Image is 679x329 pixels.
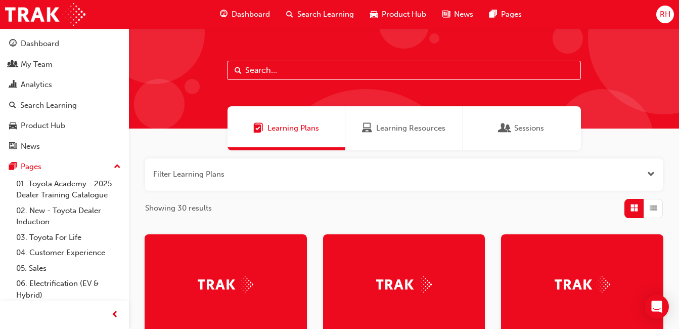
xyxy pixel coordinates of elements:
[12,230,125,245] a: 03. Toyota For Life
[111,309,119,321] span: prev-icon
[114,160,121,174] span: up-icon
[12,261,125,276] a: 05. Sales
[4,157,125,176] button: Pages
[9,101,16,110] span: search-icon
[514,122,544,134] span: Sessions
[4,116,125,135] a: Product Hub
[630,202,638,214] span: Grid
[232,9,270,20] span: Dashboard
[212,4,278,25] a: guage-iconDashboard
[267,122,319,134] span: Learning Plans
[9,142,17,151] span: news-icon
[4,75,125,94] a: Analytics
[12,203,125,230] a: 02. New - Toyota Dealer Induction
[481,4,530,25] a: pages-iconPages
[9,121,17,131] span: car-icon
[21,120,65,132] div: Product Hub
[5,3,85,26] img: Trak
[4,55,125,74] a: My Team
[500,122,510,134] span: Sessions
[555,276,610,292] img: Trak
[660,9,670,20] span: RH
[650,202,657,214] span: List
[645,295,669,319] div: Open Intercom Messenger
[4,137,125,156] a: News
[20,100,77,111] div: Search Learning
[227,61,581,80] input: Search...
[145,202,212,214] span: Showing 30 results
[228,106,345,150] a: Learning PlansLearning Plans
[4,32,125,157] button: DashboardMy TeamAnalyticsSearch LearningProduct HubNews
[9,162,17,172] span: pages-icon
[463,106,581,150] a: SessionsSessions
[253,122,263,134] span: Learning Plans
[220,8,228,21] span: guage-icon
[278,4,362,25] a: search-iconSearch Learning
[21,79,52,91] div: Analytics
[4,34,125,53] a: Dashboard
[376,122,445,134] span: Learning Resources
[501,9,522,20] span: Pages
[376,276,432,292] img: Trak
[21,59,53,70] div: My Team
[9,80,17,90] span: chart-icon
[9,60,17,69] span: people-icon
[4,96,125,115] a: Search Learning
[297,9,354,20] span: Search Learning
[9,39,17,49] span: guage-icon
[454,9,473,20] span: News
[442,8,450,21] span: news-icon
[656,6,674,23] button: RH
[21,161,41,173] div: Pages
[647,169,655,180] button: Open the filter
[434,4,481,25] a: news-iconNews
[489,8,497,21] span: pages-icon
[21,141,40,152] div: News
[286,8,293,21] span: search-icon
[362,4,434,25] a: car-iconProduct Hub
[12,245,125,261] a: 04. Customer Experience
[12,176,125,203] a: 01. Toyota Academy - 2025 Dealer Training Catalogue
[21,38,59,50] div: Dashboard
[362,122,372,134] span: Learning Resources
[12,276,125,303] a: 06. Electrification (EV & Hybrid)
[345,106,463,150] a: Learning ResourcesLearning Resources
[198,276,253,292] img: Trak
[235,65,242,76] span: Search
[370,8,378,21] span: car-icon
[382,9,426,20] span: Product Hub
